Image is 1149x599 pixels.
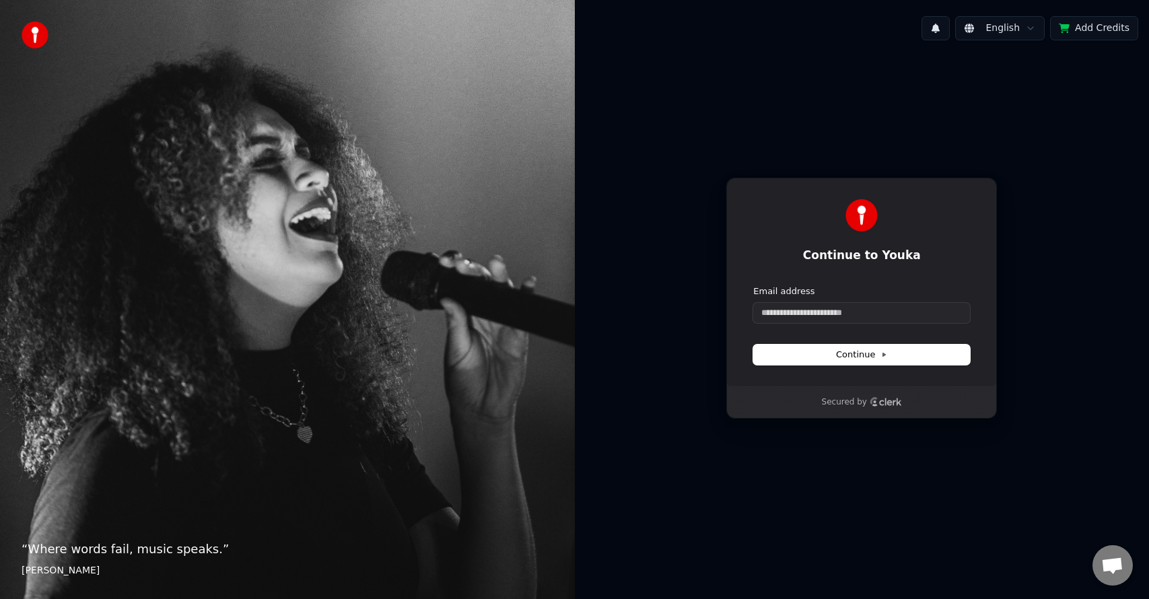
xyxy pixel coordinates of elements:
p: Secured by [822,397,867,408]
img: youka [22,22,48,48]
label: Email address [753,285,814,297]
h1: Continue to Youka [753,248,970,264]
div: Open chat [1092,545,1133,586]
p: “ Where words fail, music speaks. ” [22,540,553,559]
a: Clerk logo [870,397,902,407]
button: Continue [753,345,970,365]
img: Youka [845,199,878,232]
span: Continue [836,349,887,361]
footer: [PERSON_NAME] [22,564,553,577]
button: Add Credits [1050,16,1138,40]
